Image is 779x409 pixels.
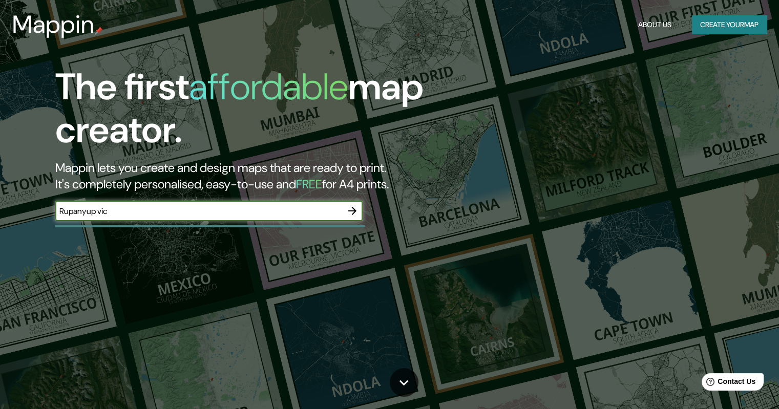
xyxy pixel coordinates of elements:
h3: Mappin [12,10,95,39]
button: About Us [634,15,676,34]
input: Choose your favourite place [55,205,342,217]
iframe: Help widget launcher [688,369,768,398]
h2: Mappin lets you create and design maps that are ready to print. It's completely personalised, eas... [55,160,445,192]
h1: The first map creator. [55,66,445,160]
img: mappin-pin [95,27,103,35]
h1: affordable [189,63,348,111]
h5: FREE [296,176,322,192]
button: Create yourmap [692,15,767,34]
